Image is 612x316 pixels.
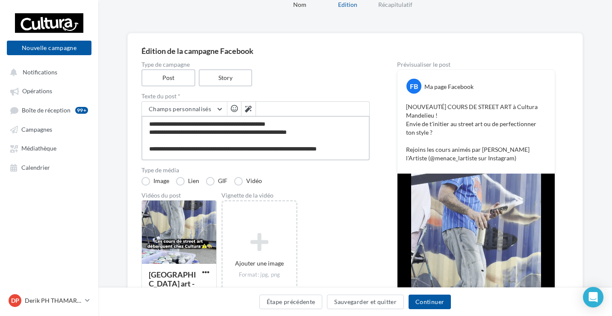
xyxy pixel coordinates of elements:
[583,287,603,307] div: Open Intercom Messenger
[327,295,404,309] button: Sauvegarder et quitter
[424,83,474,91] div: Ma page Facebook
[149,105,211,112] span: Champs personnalisés
[7,292,91,309] a: DP Derik PH THAMARET
[397,62,555,68] div: Prévisualiser le post
[221,192,297,198] div: Vignette de la vidéo
[23,68,57,76] span: Notifications
[5,159,93,175] a: Calendrier
[142,102,227,116] button: Champs personnalisés
[141,177,169,186] label: Image
[368,0,423,9] div: Récapitulatif
[21,164,50,171] span: Calendrier
[21,145,56,152] span: Médiathèque
[5,83,93,98] a: Opérations
[176,177,199,186] label: Lien
[5,102,93,118] a: Boîte de réception99+
[25,296,82,305] p: Derik PH THAMARET
[199,69,253,86] label: Story
[206,177,227,186] label: GIF
[141,167,370,173] label: Type de média
[141,93,370,99] label: Texte du post *
[406,103,546,162] p: [NOUVEAUTÉ] COURS DE STREET ART à Cultura Mandelieu ! Envie de t'initier au street art ou de perf...
[7,41,91,55] button: Nouvelle campagne
[141,69,195,86] label: Post
[272,0,327,9] div: Nom
[5,64,90,80] button: Notifications
[320,0,375,9] div: Edition
[406,79,421,94] div: FB
[22,106,71,114] span: Boîte de réception
[149,270,196,297] div: [GEOGRAPHIC_DATA] art - algeco
[259,295,323,309] button: Étape précédente
[409,295,451,309] button: Continuer
[5,121,93,137] a: Campagnes
[141,47,569,55] div: Édition de la campagne Facebook
[11,296,19,305] span: DP
[141,192,217,198] div: Vidéos du post
[75,107,88,114] div: 99+
[5,140,93,156] a: Médiathèque
[234,177,262,186] label: Vidéo
[21,126,52,133] span: Campagnes
[141,62,370,68] label: Type de campagne
[22,88,52,95] span: Opérations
